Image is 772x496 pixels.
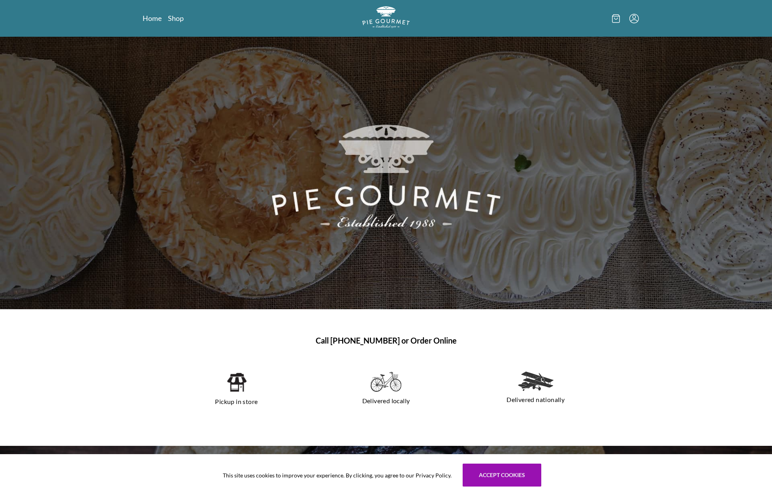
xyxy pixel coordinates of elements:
[171,395,302,408] p: Pickup in store
[152,334,620,346] h1: Call [PHONE_NUMBER] or Order Online
[463,464,541,487] button: Accept cookies
[223,471,452,479] span: This site uses cookies to improve your experience. By clicking, you agree to our Privacy Policy.
[362,6,410,28] img: logo
[168,13,184,23] a: Shop
[362,6,410,30] a: Logo
[518,372,554,391] img: delivered nationally
[629,14,639,23] button: Menu
[470,393,601,406] p: Delivered nationally
[226,372,247,393] img: pickup in store
[321,395,452,407] p: Delivered locally
[143,13,162,23] a: Home
[371,372,401,392] img: delivered locally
